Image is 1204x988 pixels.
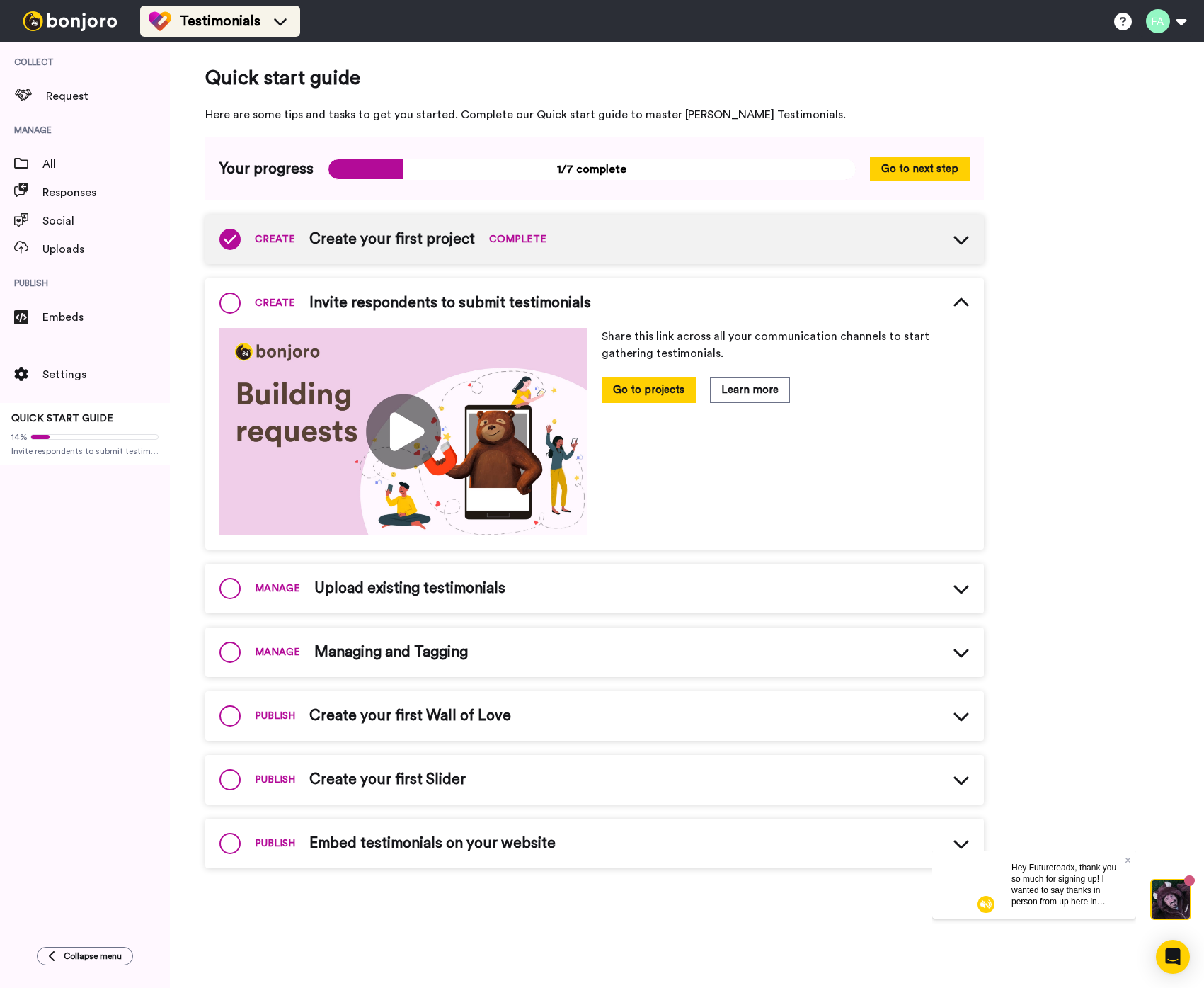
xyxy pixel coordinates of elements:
[37,947,133,965] button: Collapse menu
[255,773,295,787] span: PUBLISH
[309,229,475,250] span: Create your first project
[489,232,546,246] span: COMPLETE
[314,642,468,663] span: Managing and Tagging
[602,328,970,362] p: Share this link across all your communication channels to start gathering testimonials.
[314,578,505,599] span: Upload existing testimonials
[205,64,984,92] span: Quick start guide
[42,184,170,201] span: Responses
[328,159,856,180] span: 1/7 complete
[42,309,170,326] span: Embeds
[309,769,466,790] span: Create your first Slider
[205,106,984,123] span: Here are some tips and tasks to get you started. Complete our Quick start guide to master [PERSON...
[64,950,122,962] span: Collapse menu
[255,581,300,596] span: MANAGE
[309,705,511,727] span: Create your first Wall of Love
[79,12,185,113] span: Hey Futurereadx, thank you so much for signing up! I wanted to say thanks in person from up here ...
[180,11,260,31] span: Testimonials
[602,377,696,402] button: Go to projects
[42,366,170,383] span: Settings
[219,159,314,180] span: Your progress
[309,833,556,854] span: Embed testimonials on your website
[17,11,123,31] img: bj-logo-header-white.svg
[45,45,62,62] img: mute-white.svg
[42,156,170,173] span: All
[255,296,295,310] span: CREATE
[309,293,591,314] span: Invite respondents to submit testimonials
[46,88,170,105] span: Request
[11,414,113,424] span: QUICK START GUIDE
[42,212,170,229] span: Social
[11,445,159,457] span: Invite respondents to submit testimonials
[255,836,295,851] span: PUBLISH
[710,377,790,402] button: Learn more
[11,431,28,443] span: 14%
[42,241,170,258] span: Uploads
[255,645,300,659] span: MANAGE
[870,157,970,181] button: Go to next step
[1156,940,1190,974] div: Open Intercom Messenger
[255,709,295,723] span: PUBLISH
[255,232,295,246] span: CREATE
[149,10,171,33] img: tm-color.svg
[1,3,40,41] img: c638375f-eacb-431c-9714-bd8d08f708a7-1584310529.jpg
[219,328,587,535] img: 341228e223531fa0c85853fd068f9874.jpg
